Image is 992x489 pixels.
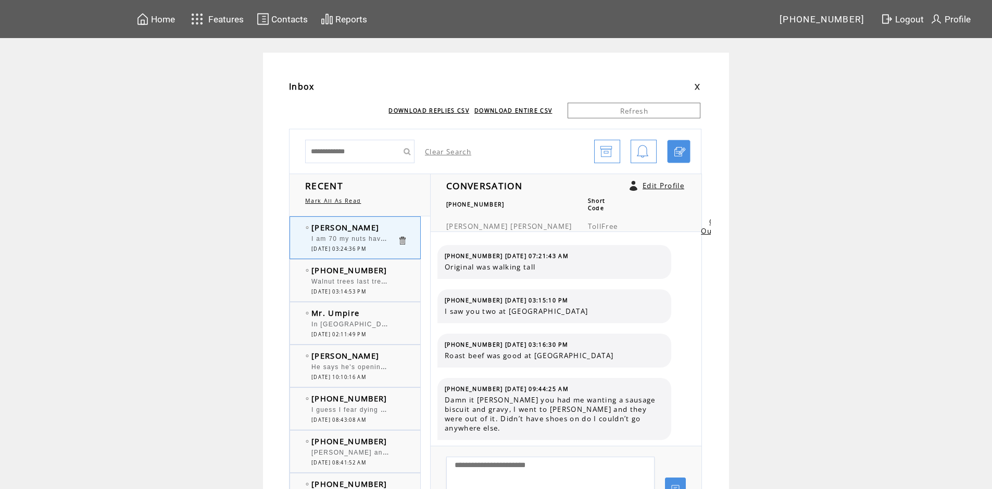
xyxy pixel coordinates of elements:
[445,252,569,260] span: [PHONE_NUMBER] [DATE] 07:21:43 AM
[305,197,361,204] a: Mark All As Read
[311,246,366,252] span: [DATE] 03:24:36 PM
[780,14,865,25] span: [PHONE_NUMBER]
[445,351,663,360] span: Roast beef was good at [GEOGRAPHIC_DATA]
[879,11,928,27] a: Logout
[445,341,568,348] span: [PHONE_NUMBER] [DATE] 03:16:30 PM
[311,331,366,338] span: [DATE] 02:11:49 PM
[474,107,552,114] a: DOWNLOAD ENTIRE CSV
[588,197,606,212] span: Short Code
[881,13,893,26] img: exit.svg
[643,181,684,190] a: Edit Profile
[257,13,269,26] img: contacts.svg
[445,262,663,272] span: Original was walking tall
[188,10,206,28] img: features.svg
[636,140,649,164] img: bell.png
[446,201,505,208] span: [PHONE_NUMBER]
[311,233,469,243] span: I am 70 my nuts have been dropping for years
[311,393,387,404] span: [PHONE_NUMBER]
[928,11,972,27] a: Profile
[311,318,421,328] span: In [GEOGRAPHIC_DATA].....1-1
[311,265,387,275] span: [PHONE_NUMBER]
[151,14,175,25] span: Home
[399,140,415,163] input: Submit
[667,140,690,163] a: Click to start a chat with mobile number by SMS
[895,14,924,25] span: Logout
[208,14,244,25] span: Features
[446,179,522,192] span: CONVERSATION
[568,103,700,118] a: Refresh
[388,107,469,114] a: DOWNLOAD REPLIES CSV
[306,312,309,314] img: bulletEmpty.png
[255,11,309,27] a: Contacts
[306,397,309,400] img: bulletEmpty.png
[445,385,569,393] span: [PHONE_NUMBER] [DATE] 09:44:25 AM
[445,297,568,304] span: [PHONE_NUMBER] [DATE] 03:15:10 PM
[510,222,572,231] span: [PERSON_NAME]
[306,226,309,229] img: bulletEmpty.png
[701,217,723,236] a: Opt Out
[311,288,366,295] span: [DATE] 03:14:53 PM
[311,350,379,361] span: [PERSON_NAME]
[321,13,333,26] img: chart.svg
[600,140,612,164] img: archive.png
[135,11,177,27] a: Home
[445,307,663,316] span: I saw you two at [GEOGRAPHIC_DATA]
[271,14,308,25] span: Contacts
[305,179,343,192] span: RECENT
[311,275,559,286] span: Walnut trees last tree in spring to get leaves first tree to drop its leaves
[311,436,387,446] span: [PHONE_NUMBER]
[319,11,369,27] a: Reports
[945,14,971,25] span: Profile
[397,236,407,246] a: Click to delete these messgaes
[311,417,366,423] span: [DATE] 08:43:08 AM
[311,361,848,371] span: He says he's opening in 2 to 3 weeks the Mexican restaurant in [GEOGRAPHIC_DATA] in [GEOGRAPHIC_D...
[930,13,943,26] img: profile.svg
[311,479,387,489] span: [PHONE_NUMBER]
[306,269,309,272] img: bulletEmpty.png
[630,181,637,191] a: Click to edit user profile
[425,147,471,156] a: Clear Search
[311,374,366,381] span: [DATE] 10:10:16 AM
[446,222,508,231] span: [PERSON_NAME]
[311,459,366,466] span: [DATE] 08:41:52 AM
[289,81,315,92] span: Inbox
[311,404,859,414] span: I guess I fear dying a slow painful death, alone and unable to help myself or call for help. Nigh...
[306,440,309,443] img: bulletEmpty.png
[445,395,663,433] span: Damn it [PERSON_NAME] you had me wanting a sausage biscuit and gravy, I went to [PERSON_NAME] and...
[306,354,309,357] img: bulletEmpty.png
[335,14,367,25] span: Reports
[588,222,618,231] span: TollFree
[311,308,359,318] span: Mr. Umpire
[306,483,309,485] img: bulletEmpty.png
[311,222,379,233] span: [PERSON_NAME]
[186,9,245,29] a: Features
[136,13,149,26] img: home.svg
